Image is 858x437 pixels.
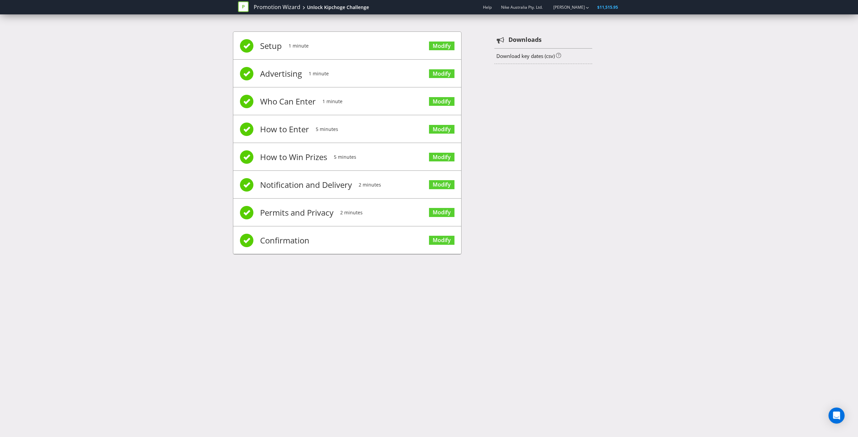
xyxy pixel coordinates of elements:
span: 5 minutes [316,116,338,143]
a: Modify [429,69,454,78]
div: Unlock Kipchoge Challenge [307,4,369,11]
a: Modify [429,125,454,134]
span: Setup [260,32,282,59]
span: Notification and Delivery [260,171,352,198]
span: 1 minute [309,60,329,87]
span: Advertising [260,60,302,87]
a: Promotion Wizard [254,3,300,11]
a: Modify [429,42,454,51]
a: Help [483,4,492,10]
a: Download key dates (csv) [496,53,555,59]
span: Permits and Privacy [260,199,333,226]
span: 1 minute [322,88,343,115]
span: 1 minute [289,32,309,59]
a: Modify [429,153,454,162]
strong: Downloads [508,35,542,44]
a: Modify [429,236,454,245]
a: Modify [429,180,454,189]
span: Nike Australia Pty. Ltd. [501,4,543,10]
span: Who Can Enter [260,88,316,115]
span: How to Enter [260,116,309,143]
tspan:  [497,37,504,44]
span: 5 minutes [334,144,356,170]
a: Modify [429,97,454,106]
a: [PERSON_NAME] [547,4,585,10]
span: $11,515.95 [597,4,618,10]
a: Modify [429,208,454,217]
span: Confirmation [260,227,309,254]
span: 2 minutes [359,171,381,198]
span: 2 minutes [340,199,363,226]
span: How to Win Prizes [260,144,327,170]
div: Open Intercom Messenger [829,408,845,424]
